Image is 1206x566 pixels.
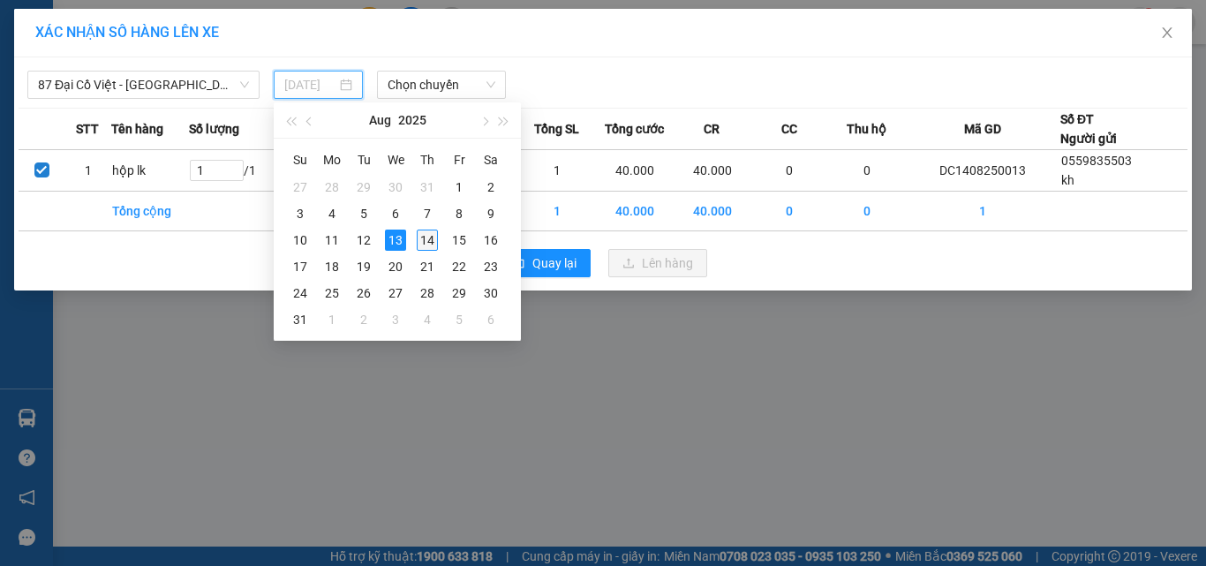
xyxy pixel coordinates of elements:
[385,283,406,304] div: 27
[380,146,411,174] th: We
[1160,26,1174,40] span: close
[448,203,470,224] div: 8
[321,203,343,224] div: 4
[385,230,406,251] div: 13
[828,150,906,192] td: 0
[353,309,374,330] div: 2
[847,119,886,139] span: Thu hộ
[189,119,239,139] span: Số lượng
[284,146,316,174] th: Su
[480,309,501,330] div: 6
[532,253,577,273] span: Quay lại
[321,309,343,330] div: 1
[906,150,1060,192] td: DC1408250013
[448,309,470,330] div: 5
[290,309,311,330] div: 31
[608,249,707,277] button: uploadLên hàng
[321,230,343,251] div: 11
[353,177,374,198] div: 29
[1142,9,1192,58] button: Close
[165,43,738,65] li: 271 - [PERSON_NAME] - [GEOGRAPHIC_DATA] - [GEOGRAPHIC_DATA]
[22,120,242,149] b: GỬI : VP Đại Cồ Việt
[353,256,374,277] div: 19
[290,177,311,198] div: 27
[284,75,335,94] input: 13/08/2025
[475,200,507,227] td: 2025-08-09
[369,102,391,138] button: Aug
[417,309,438,330] div: 4
[111,192,189,231] td: Tổng cộng
[76,119,99,139] span: STT
[750,150,828,192] td: 0
[443,146,475,174] th: Fr
[448,177,470,198] div: 1
[353,283,374,304] div: 26
[411,227,443,253] td: 2025-08-14
[518,150,596,192] td: 1
[290,203,311,224] div: 3
[417,177,438,198] div: 31
[290,230,311,251] div: 10
[475,253,507,280] td: 2025-08-23
[480,256,501,277] div: 23
[475,306,507,333] td: 2025-09-06
[475,146,507,174] th: Sa
[480,177,501,198] div: 2
[385,256,406,277] div: 20
[674,150,751,192] td: 40.000
[35,24,219,41] span: XÁC NHẬN SỐ HÀNG LÊN XE
[480,230,501,251] div: 16
[348,227,380,253] td: 2025-08-12
[284,253,316,280] td: 2025-08-17
[411,200,443,227] td: 2025-08-07
[65,150,112,192] td: 1
[348,253,380,280] td: 2025-08-19
[475,280,507,306] td: 2025-08-30
[348,146,380,174] th: Tu
[321,283,343,304] div: 25
[475,227,507,253] td: 2025-08-16
[417,230,438,251] div: 14
[385,309,406,330] div: 3
[605,119,664,139] span: Tổng cước
[316,227,348,253] td: 2025-08-11
[380,200,411,227] td: 2025-08-06
[704,119,720,139] span: CR
[353,203,374,224] div: 5
[316,253,348,280] td: 2025-08-18
[674,192,751,231] td: 40.000
[316,306,348,333] td: 2025-09-01
[284,280,316,306] td: 2025-08-24
[111,150,189,192] td: hộp lk
[443,174,475,200] td: 2025-08-01
[518,192,596,231] td: 1
[284,227,316,253] td: 2025-08-10
[964,119,1001,139] span: Mã GD
[417,283,438,304] div: 28
[411,253,443,280] td: 2025-08-21
[411,174,443,200] td: 2025-07-31
[385,177,406,198] div: 30
[284,306,316,333] td: 2025-08-31
[380,280,411,306] td: 2025-08-27
[385,203,406,224] div: 6
[411,146,443,174] th: Th
[321,256,343,277] div: 18
[398,102,426,138] button: 2025
[828,192,906,231] td: 0
[417,203,438,224] div: 7
[596,192,674,231] td: 40.000
[348,306,380,333] td: 2025-09-02
[1061,154,1132,168] span: 0559835503
[1061,173,1074,187] span: kh
[388,72,496,98] span: Chọn chuyến
[38,72,249,98] span: 87 Đại Cồ Việt - Thái Nguyên
[475,174,507,200] td: 2025-08-02
[534,119,579,139] span: Tổng SL
[316,146,348,174] th: Mo
[443,280,475,306] td: 2025-08-29
[22,22,155,110] img: logo.jpg
[316,280,348,306] td: 2025-08-25
[443,227,475,253] td: 2025-08-15
[411,306,443,333] td: 2025-09-04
